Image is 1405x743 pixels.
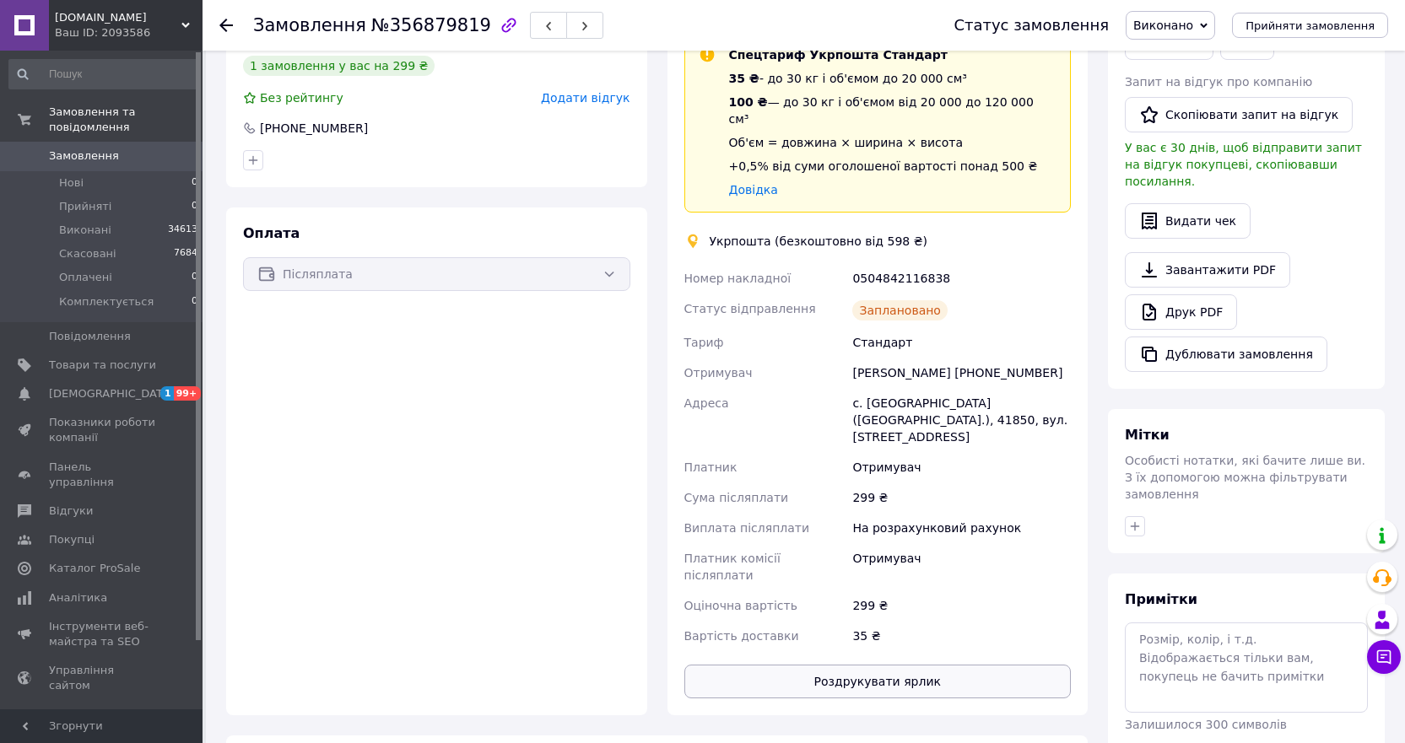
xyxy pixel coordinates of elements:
[729,72,759,85] span: 35 ₴
[684,552,781,582] span: Платник комісії післяплати
[192,175,197,191] span: 0
[192,270,197,285] span: 0
[729,48,948,62] span: Спецтариф Укрпошта Стандарт
[1125,294,1237,330] a: Друк PDF
[1125,427,1170,443] span: Мітки
[253,15,366,35] span: Замовлення
[684,665,1072,698] button: Роздрукувати ярлик
[684,460,738,474] span: Платник
[55,25,203,40] div: Ваш ID: 2093586
[849,388,1074,452] div: с. [GEOGRAPHIC_DATA] ([GEOGRAPHIC_DATA].), 41850, вул. [STREET_ADDRESS]
[729,95,768,109] span: 100 ₴
[849,482,1074,513] div: 299 ₴
[684,336,724,349] span: Тариф
[371,15,491,35] span: №356879819
[49,105,203,135] span: Замовлення та повідомлення
[1125,337,1327,372] button: Дублювати замовлення
[49,148,119,164] span: Замовлення
[1232,13,1388,38] button: Прийняти замовлення
[684,272,792,285] span: Номер накладної
[49,358,156,373] span: Товари та послуги
[243,225,300,241] span: Оплата
[258,120,370,137] div: [PHONE_NUMBER]
[59,175,84,191] span: Нові
[219,17,233,34] div: Повернутися назад
[684,521,810,535] span: Виплата післяплати
[541,91,630,105] span: Додати відгук
[729,183,778,197] a: Довідка
[59,223,111,238] span: Виконані
[684,302,816,315] span: Статус відправлення
[729,94,1057,127] div: — до 30 кг і об'ємом від 20 000 до 120 000 см³
[192,199,197,214] span: 0
[1367,640,1401,674] button: Чат з покупцем
[1125,252,1290,288] a: Завантажити PDF
[684,491,789,504] span: Сума післяплати
[174,246,197,261] span: 7684
[1125,203,1251,239] button: Видати чек
[684,366,753,380] span: Отримувач
[49,663,156,693] span: Управління сайтом
[49,415,156,445] span: Показники роботи компанії
[1125,141,1362,188] span: У вас є 30 днів, щоб відправити запит на відгук покупцеві, скопіювавши посилання.
[849,263,1074,293] div: 0504842116838
[59,199,111,214] span: Прийняті
[1125,75,1312,89] span: Запит на відгук про компанію
[49,460,156,490] span: Панель управління
[954,17,1109,34] div: Статус замовлення
[684,599,797,612] span: Оціночна вартість
[849,543,1074,590] div: Отримувач
[849,452,1074,482] div: Отримувач
[1125,454,1365,501] span: Особисті нотатки, які бачите лише ви. З їх допомогою можна фільтрувати замовлення
[49,561,140,576] span: Каталог ProSale
[1125,718,1287,731] span: Залишилося 300 символів
[59,294,154,310] span: Комплектується
[55,10,181,25] span: Mobile-Case.com.ua
[49,590,107,606] span: Аналітика
[192,294,197,310] span: 0
[849,621,1074,651] div: 35 ₴
[849,327,1074,358] div: Стандарт
[59,270,112,285] span: Оплачені
[59,246,116,261] span: Скасовані
[705,233,932,250] div: Укрпошта (безкоштовно від 598 ₴)
[160,386,174,401] span: 1
[852,300,948,320] div: Заплановано
[49,503,93,519] span: Відгуки
[8,59,199,89] input: Пошук
[49,708,156,738] span: Гаманець компанії
[1125,591,1197,607] span: Примітки
[849,590,1074,621] div: 299 ₴
[1246,19,1375,32] span: Прийняти замовлення
[1133,19,1193,32] span: Виконано
[49,532,95,547] span: Покупці
[729,70,1057,87] div: - до 30 кг і об'ємом до 20 000 см³
[168,223,197,238] span: 34613
[729,134,1057,151] div: Об'єм = довжина × ширина × висота
[684,629,799,643] span: Вартість доставки
[260,91,343,105] span: Без рейтингу
[49,386,174,401] span: [DEMOGRAPHIC_DATA]
[684,396,729,410] span: Адреса
[243,56,435,76] div: 1 замовлення у вас на 299 ₴
[49,619,156,649] span: Інструменти веб-майстра та SEO
[1125,97,1353,132] button: Скопіювати запит на відгук
[729,158,1057,175] div: +0,5% від суми оголошеної вартості понад 500 ₴
[174,386,202,401] span: 99+
[849,358,1074,388] div: [PERSON_NAME] [PHONE_NUMBER]
[49,329,131,344] span: Повідомлення
[849,513,1074,543] div: На розрахунковий рахунок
